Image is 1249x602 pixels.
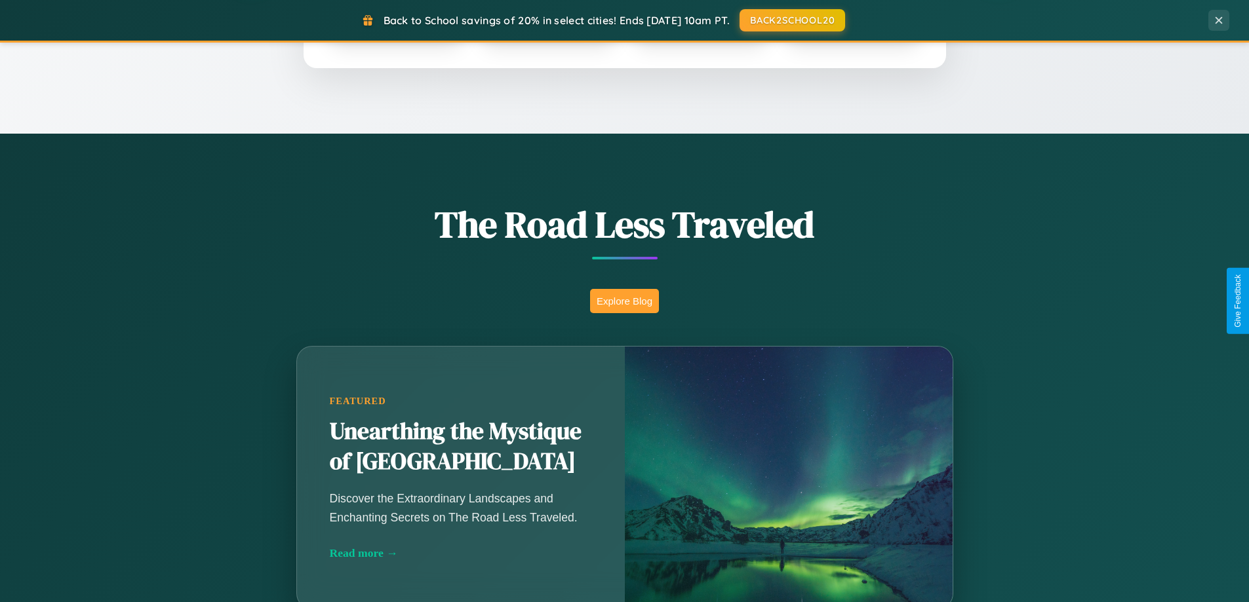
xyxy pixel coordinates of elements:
[330,546,592,560] div: Read more →
[384,14,730,27] span: Back to School savings of 20% in select cities! Ends [DATE] 10am PT.
[231,199,1018,250] h1: The Road Less Traveled
[590,289,659,313] button: Explore Blog
[330,417,592,477] h2: Unearthing the Mystique of [GEOGRAPHIC_DATA]
[330,396,592,407] div: Featured
[330,489,592,526] p: Discover the Extraordinary Landscapes and Enchanting Secrets on The Road Less Traveled.
[740,9,845,31] button: BACK2SCHOOL20
[1233,274,1242,328] div: Give Feedback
